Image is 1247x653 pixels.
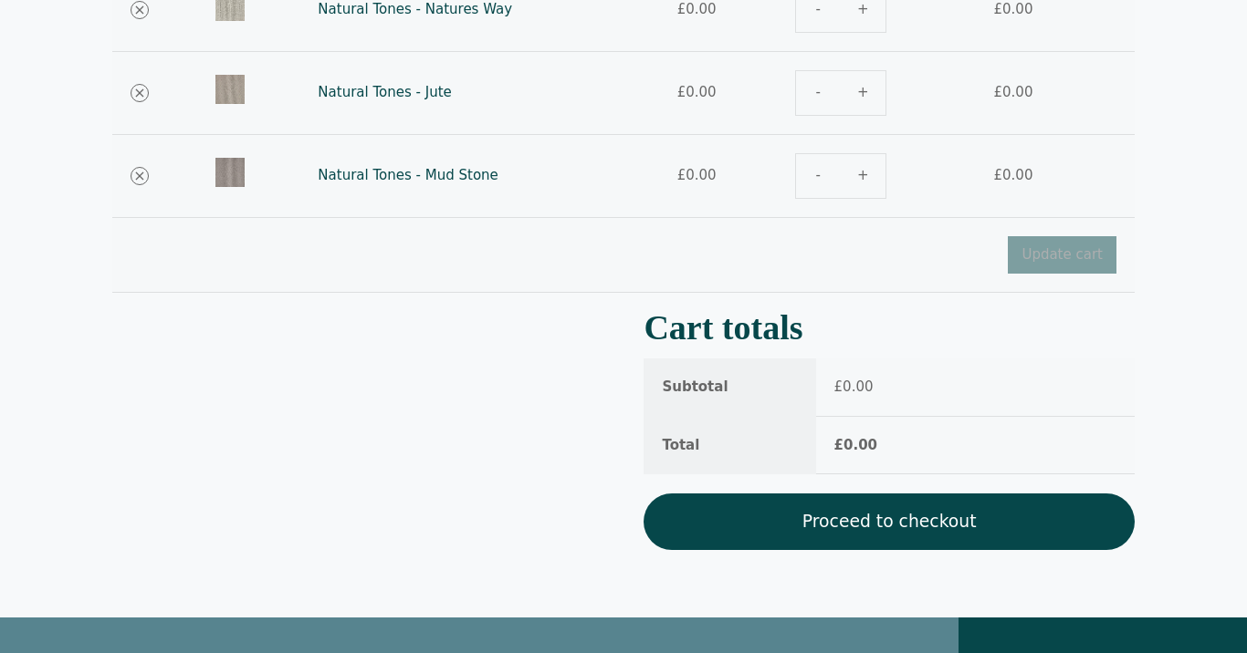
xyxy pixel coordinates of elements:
[318,1,512,17] a: Natural Tones - Natures Way
[677,84,686,100] span: £
[994,167,1003,183] span: £
[318,167,498,183] a: Natural Tones - Mud Stone
[131,84,149,102] a: Remove Natural Tones - Jute from cart
[1008,236,1116,274] button: Update cart
[677,1,717,17] bdi: 0.00
[834,378,844,395] span: £
[994,1,1033,17] bdi: 0.00
[677,167,717,183] bdi: 0.00
[834,378,874,395] bdi: 0.00
[994,1,1003,17] span: £
[644,358,815,417] th: Subtotal
[677,84,717,100] bdi: 0.00
[131,167,149,185] a: Remove Natural Tones - Mud Stone from cart
[994,167,1033,183] bdi: 0.00
[677,167,686,183] span: £
[994,84,1003,100] span: £
[834,437,844,453] span: £
[834,437,877,453] bdi: 0.00
[131,1,149,19] a: Remove Natural Tones - Natures Way from cart
[644,315,1135,341] h2: Cart totals
[215,158,245,187] img: Natural Tones - Mud Stone
[644,417,815,475] th: Total
[994,84,1033,100] bdi: 0.00
[318,84,451,100] a: Natural Tones - Jute
[677,1,686,17] span: £
[215,75,245,104] img: Natural Tones Jute
[644,493,1135,550] a: Proceed to checkout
